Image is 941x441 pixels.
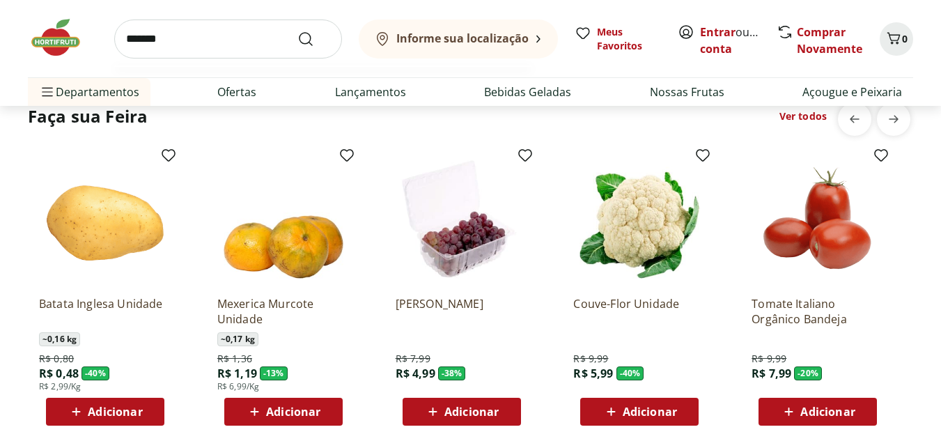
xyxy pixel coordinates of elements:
[359,20,558,59] button: Informe sua localização
[217,84,256,100] a: Ofertas
[335,84,406,100] a: Lançamentos
[700,24,777,56] a: Criar conta
[217,366,257,381] span: R$ 1,19
[114,20,342,59] input: search
[396,31,529,46] b: Informe sua localização
[573,296,706,327] a: Couve-Flor Unidade
[623,406,677,417] span: Adicionar
[573,366,613,381] span: R$ 5,99
[396,153,528,285] img: Uva Rosada Embalada
[260,366,288,380] span: - 13 %
[39,381,81,392] span: R$ 2,99/Kg
[217,153,350,285] img: Mexerica Murcote Unidade
[752,366,791,381] span: R$ 7,99
[224,398,343,426] button: Adicionar
[752,153,884,285] img: Tomate Italiano Orgânico Bandeja
[759,398,877,426] button: Adicionar
[46,398,164,426] button: Adicionar
[880,22,913,56] button: Carrinho
[39,153,171,285] img: Batata Inglesa Unidade
[877,102,910,136] button: next
[28,105,148,127] h2: Faça sua Feira
[650,84,724,100] a: Nossas Frutas
[403,398,521,426] button: Adicionar
[902,32,908,45] span: 0
[752,352,786,366] span: R$ 9,99
[39,332,80,346] span: ~ 0,16 kg
[39,352,74,366] span: R$ 0,80
[597,25,661,53] span: Meus Favoritos
[438,366,466,380] span: - 38 %
[88,406,142,417] span: Adicionar
[396,352,430,366] span: R$ 7,99
[573,352,608,366] span: R$ 9,99
[81,366,109,380] span: - 40 %
[217,352,252,366] span: R$ 1,36
[575,25,661,53] a: Meus Favoritos
[484,84,571,100] a: Bebidas Geladas
[396,296,528,327] a: [PERSON_NAME]
[838,102,871,136] button: previous
[217,296,350,327] a: Mexerica Murcote Unidade
[573,153,706,285] img: Couve-Flor Unidade
[266,406,320,417] span: Adicionar
[444,406,499,417] span: Adicionar
[700,24,736,40] a: Entrar
[779,109,827,123] a: Ver todos
[802,84,902,100] a: Açougue e Peixaria
[752,296,884,327] a: Tomate Italiano Orgânico Bandeja
[39,75,56,109] button: Menu
[39,296,171,327] a: Batata Inglesa Unidade
[39,366,79,381] span: R$ 0,48
[396,366,435,381] span: R$ 4,99
[297,31,331,47] button: Submit Search
[800,406,855,417] span: Adicionar
[580,398,699,426] button: Adicionar
[28,17,98,59] img: Hortifruti
[39,75,139,109] span: Departamentos
[217,332,258,346] span: ~ 0,17 kg
[794,366,822,380] span: - 20 %
[700,24,762,57] span: ou
[217,381,260,392] span: R$ 6,99/Kg
[797,24,862,56] a: Comprar Novamente
[616,366,644,380] span: - 40 %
